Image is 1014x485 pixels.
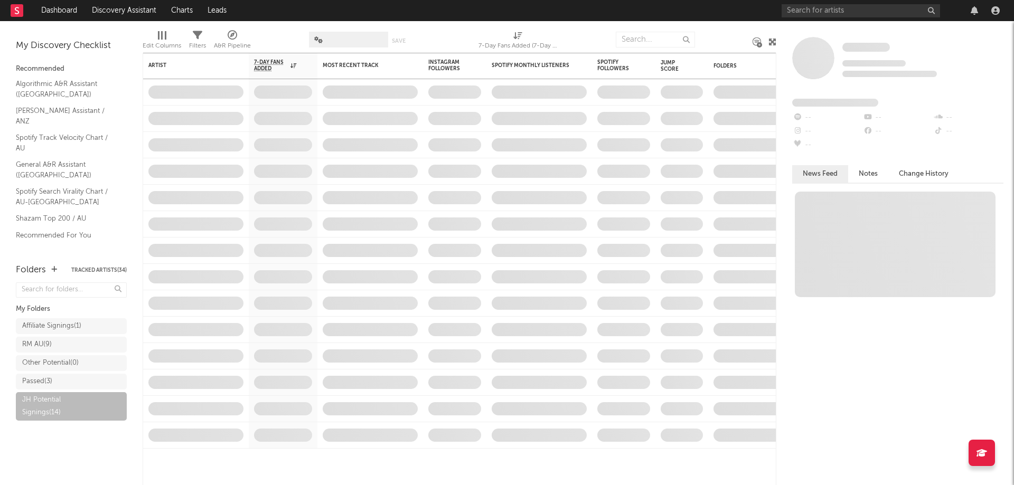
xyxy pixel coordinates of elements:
[842,60,906,66] span: Tracking Since: [DATE]
[792,111,862,125] div: --
[16,78,116,100] a: Algorithmic A&R Assistant ([GEOGRAPHIC_DATA])
[16,186,116,207] a: Spotify Search Virality Chart / AU-[GEOGRAPHIC_DATA]
[143,40,181,52] div: Edit Columns
[254,59,288,72] span: 7-Day Fans Added
[16,318,127,334] a: Affiliate Signings(1)
[22,320,81,332] div: Affiliate Signings ( 1 )
[16,159,116,180] a: General A&R Assistant ([GEOGRAPHIC_DATA])
[16,40,127,52] div: My Discovery Checklist
[323,62,402,69] div: Most Recent Track
[189,40,206,52] div: Filters
[392,38,406,44] button: Save
[16,303,127,316] div: My Folders
[933,125,1003,138] div: --
[16,337,127,353] a: RM AU(9)
[862,125,933,138] div: --
[143,26,181,57] div: Edit Columns
[16,230,116,241] a: Recommended For You
[713,63,793,69] div: Folders
[862,111,933,125] div: --
[22,375,52,388] div: Passed ( 3 )
[16,132,116,154] a: Spotify Track Velocity Chart / AU
[16,63,127,75] div: Recommended
[842,43,890,52] span: Some Artist
[933,111,1003,125] div: --
[661,60,687,72] div: Jump Score
[792,125,862,138] div: --
[148,62,228,69] div: Artist
[842,71,937,77] span: 0 fans last week
[888,165,959,183] button: Change History
[22,357,79,369] div: Other Potential ( 0 )
[478,40,558,52] div: 7-Day Fans Added (7-Day Fans Added)
[16,355,127,371] a: Other Potential(0)
[22,338,52,351] div: RM AU ( 9 )
[16,392,127,421] a: JH Potential Signings(14)
[428,59,465,72] div: Instagram Followers
[792,99,878,107] span: Fans Added by Platform
[478,26,558,57] div: 7-Day Fans Added (7-Day Fans Added)
[16,282,127,298] input: Search for folders...
[848,165,888,183] button: Notes
[214,26,251,57] div: A&R Pipeline
[214,40,251,52] div: A&R Pipeline
[22,394,97,419] div: JH Potential Signings ( 14 )
[16,374,127,389] a: Passed(3)
[842,42,890,53] a: Some Artist
[616,32,695,47] input: Search...
[782,4,940,17] input: Search for artists
[71,268,127,273] button: Tracked Artists(34)
[792,165,848,183] button: News Feed
[792,138,862,152] div: --
[16,213,116,224] a: Shazam Top 200 / AU
[597,59,634,72] div: Spotify Followers
[492,62,571,69] div: Spotify Monthly Listeners
[189,26,206,57] div: Filters
[16,105,116,127] a: [PERSON_NAME] Assistant / ANZ
[16,264,46,277] div: Folders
